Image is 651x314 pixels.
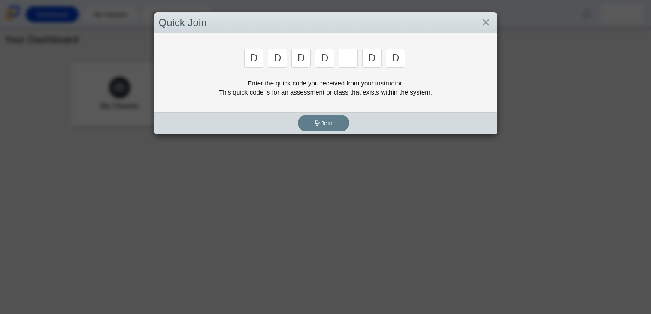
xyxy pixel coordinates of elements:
input: Enter Access Code Digit 4 [315,49,334,68]
input: Enter Access Code Digit 2 [268,49,287,68]
input: Enter Access Code Digit 7 [386,49,405,68]
div: Enter the quick code you received from your instructor. This quick code is for an assessment or c... [159,79,493,97]
div: Quick Join [154,13,497,33]
input: Enter Access Code Digit 1 [244,49,263,68]
input: Enter Access Code Digit 3 [291,49,311,68]
span: Join [314,119,333,127]
input: Enter Access Code Digit 6 [362,49,382,68]
a: Close [479,15,493,30]
input: Enter Access Code Digit 5 [339,49,358,68]
button: Join [298,115,349,131]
